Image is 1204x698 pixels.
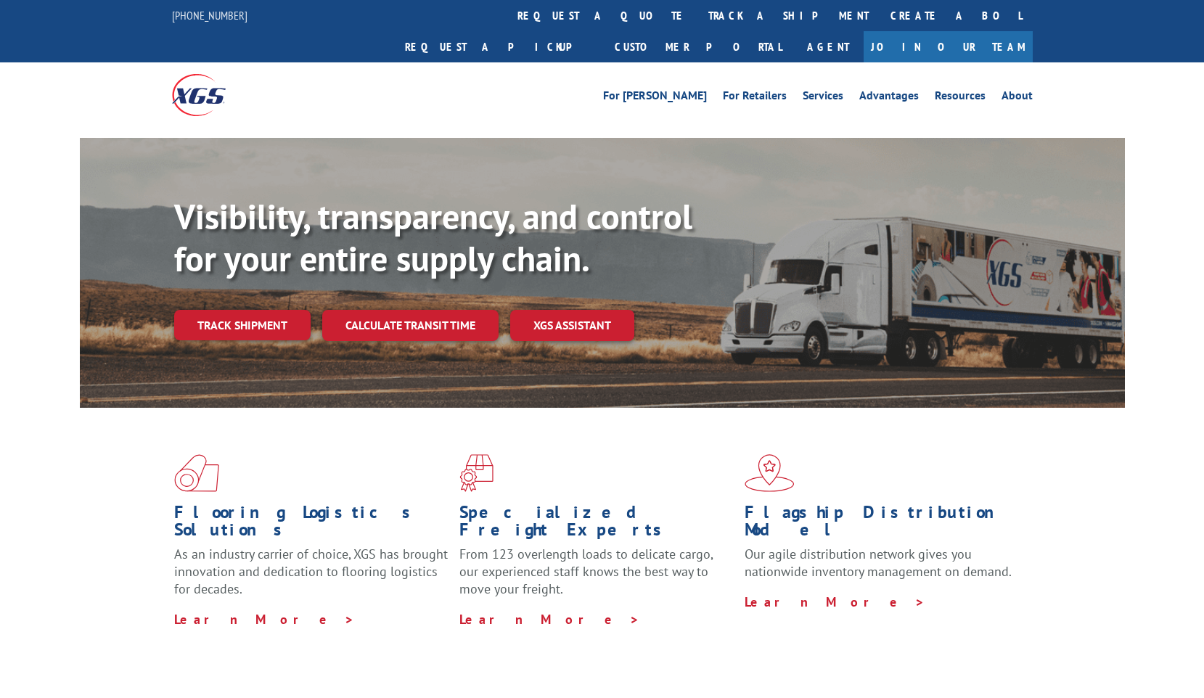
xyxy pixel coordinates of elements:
[745,504,1019,546] h1: Flagship Distribution Model
[459,454,494,492] img: xgs-icon-focused-on-flooring-red
[459,611,640,628] a: Learn More >
[603,90,707,106] a: For [PERSON_NAME]
[859,90,919,106] a: Advantages
[174,611,355,628] a: Learn More >
[459,504,734,546] h1: Specialized Freight Experts
[723,90,787,106] a: For Retailers
[174,310,311,340] a: Track shipment
[864,31,1033,62] a: Join Our Team
[174,546,448,597] span: As an industry carrier of choice, XGS has brought innovation and dedication to flooring logistics...
[174,504,449,546] h1: Flooring Logistics Solutions
[394,31,604,62] a: Request a pickup
[803,90,843,106] a: Services
[172,8,247,22] a: [PHONE_NUMBER]
[322,310,499,341] a: Calculate transit time
[745,454,795,492] img: xgs-icon-flagship-distribution-model-red
[604,31,793,62] a: Customer Portal
[459,546,734,610] p: From 123 overlength loads to delicate cargo, our experienced staff knows the best way to move you...
[510,310,634,341] a: XGS ASSISTANT
[793,31,864,62] a: Agent
[174,454,219,492] img: xgs-icon-total-supply-chain-intelligence-red
[935,90,986,106] a: Resources
[745,594,925,610] a: Learn More >
[745,546,1012,580] span: Our agile distribution network gives you nationwide inventory management on demand.
[1002,90,1033,106] a: About
[174,194,692,281] b: Visibility, transparency, and control for your entire supply chain.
